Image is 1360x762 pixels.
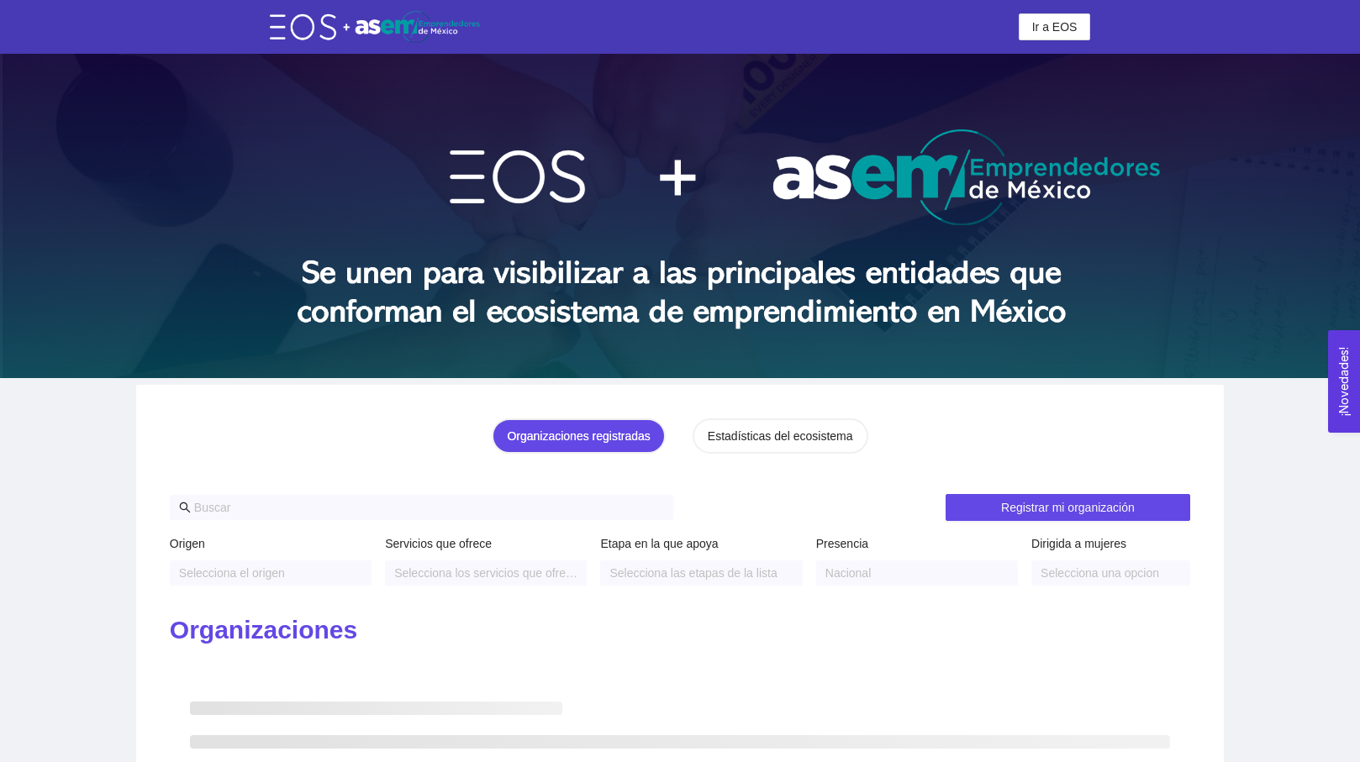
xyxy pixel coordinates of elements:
[708,427,853,445] div: Estadísticas del ecosistema
[385,534,492,553] label: Servicios que ofrece
[1001,498,1135,517] span: Registrar mi organización
[179,502,191,513] span: search
[170,613,1190,648] h2: Organizaciones
[270,11,480,42] img: eos-asem-logo.38b026ae.png
[1031,534,1126,553] label: Dirigida a mujeres
[1032,18,1078,36] span: Ir a EOS
[1328,330,1360,433] button: Open Feedback Widget
[194,498,664,517] input: Buscar
[507,427,650,445] div: Organizaciones registradas
[1019,13,1091,40] button: Ir a EOS
[170,534,205,553] label: Origen
[816,534,868,553] label: Presencia
[600,534,718,553] label: Etapa en la que apoya
[946,494,1191,521] button: Registrar mi organización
